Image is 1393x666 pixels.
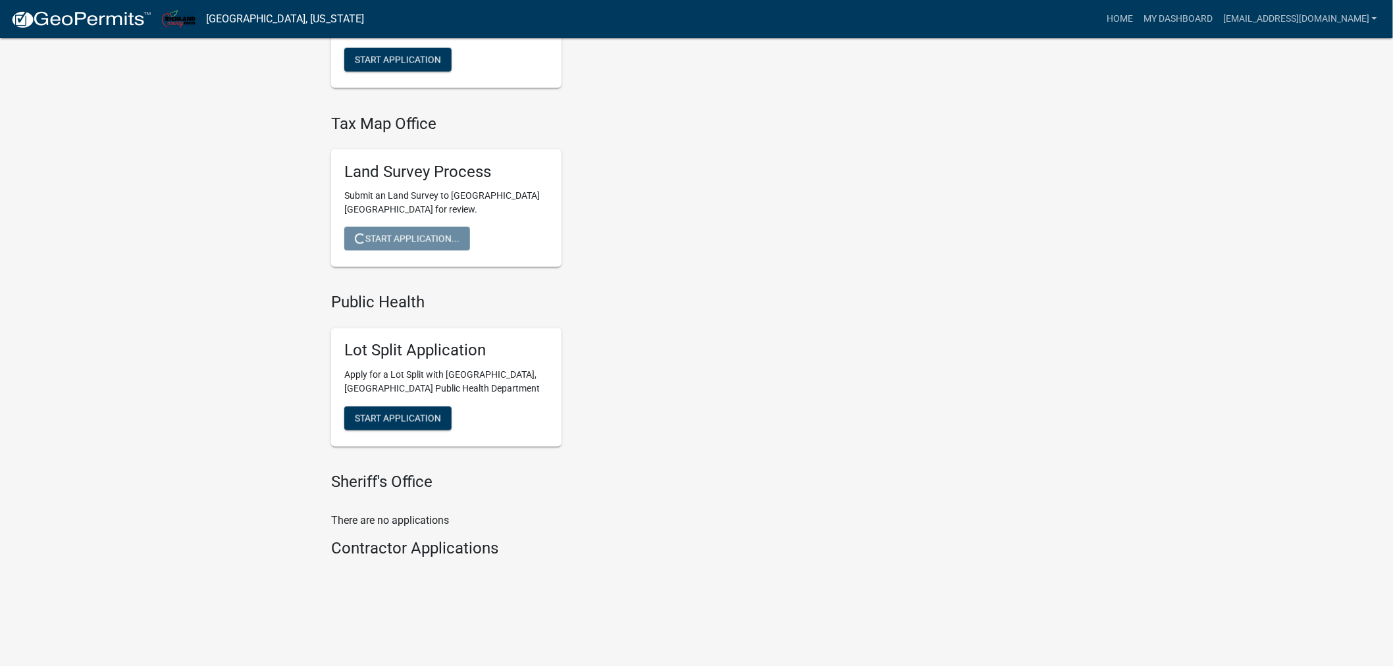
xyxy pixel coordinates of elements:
[331,294,812,313] h4: Public Health
[355,54,441,64] span: Start Application
[331,540,812,559] h4: Contractor Applications
[1101,7,1138,32] a: Home
[344,189,548,217] p: Submit an Land Survey to [GEOGRAPHIC_DATA] [GEOGRAPHIC_DATA] for review.
[162,10,196,28] img: Richland County, Ohio
[331,115,812,134] h4: Tax Map Office
[344,407,452,430] button: Start Application
[344,163,548,182] h5: Land Survey Process
[331,513,812,529] p: There are no applications
[331,473,812,492] h4: Sheriff's Office
[344,342,548,361] h5: Lot Split Application
[355,234,460,244] span: Start Application...
[344,369,548,396] p: Apply for a Lot Split with [GEOGRAPHIC_DATA], [GEOGRAPHIC_DATA] Public Health Department
[1218,7,1382,32] a: [EMAIL_ADDRESS][DOMAIN_NAME]
[344,227,470,251] button: Start Application...
[344,48,452,72] button: Start Application
[331,540,812,564] wm-workflow-list-section: Contractor Applications
[355,413,441,424] span: Start Application
[1138,7,1218,32] a: My Dashboard
[206,8,364,30] a: [GEOGRAPHIC_DATA], [US_STATE]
